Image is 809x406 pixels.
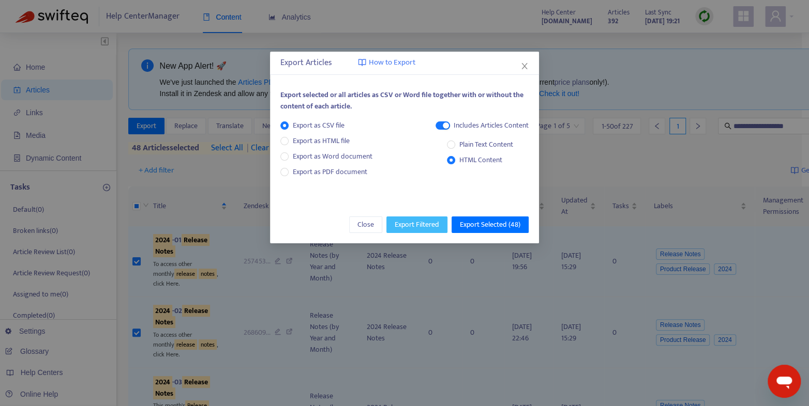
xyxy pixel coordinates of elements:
span: Export as PDF document [293,166,367,178]
span: Export as Word document [289,151,377,162]
span: How to Export [369,57,415,69]
iframe: Button to launch messaging window [768,365,801,398]
button: Export Selected (48) [452,216,529,233]
div: Export Articles [280,57,529,69]
span: Close [357,219,374,230]
span: Export as CSV file [289,120,349,131]
span: close [520,62,529,70]
span: Export as HTML file [289,135,354,147]
div: Includes Articles Content [454,120,529,131]
a: How to Export [358,57,415,69]
span: Export Selected ( 48 ) [460,219,520,230]
span: Export selected or all articles as CSV or Word file together with or without the content of each ... [280,89,523,112]
span: Plain Text Content [455,139,517,150]
button: Export Filtered [386,216,447,233]
span: Export Filtered [395,219,439,230]
img: image-link [358,58,366,67]
span: HTML Content [455,154,506,166]
button: Close [349,216,382,233]
button: Close [519,60,530,72]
